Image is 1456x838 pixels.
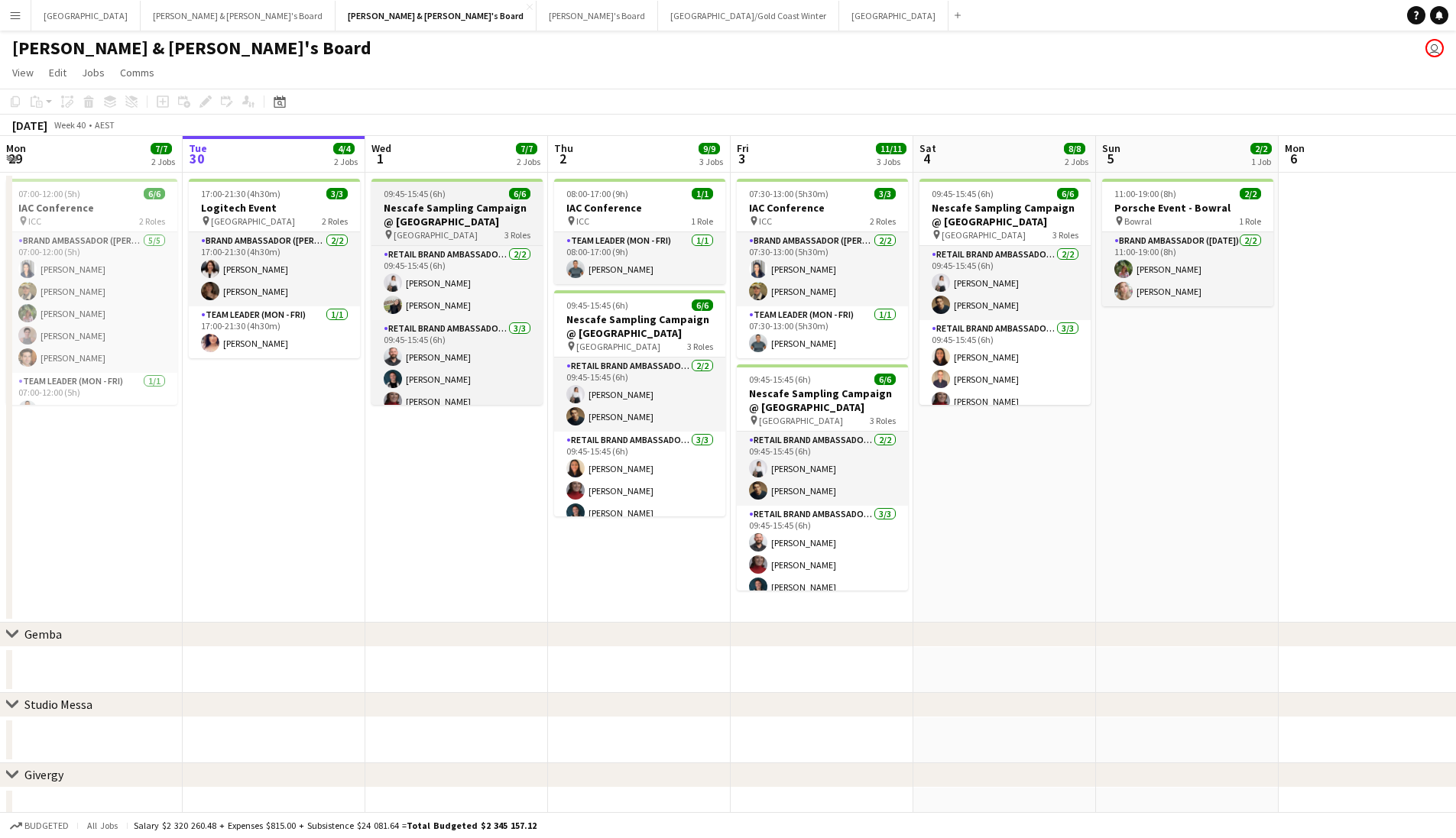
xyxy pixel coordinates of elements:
h3: IAC Conference [554,201,725,215]
span: 2/2 [1240,188,1261,199]
span: 09:45-15:45 (6h) [384,188,446,199]
span: Budgeted [24,820,69,831]
h3: Nescafe Sampling Campaign @ [GEOGRAPHIC_DATA] [919,201,1091,228]
span: ICC [28,215,41,227]
app-job-card: 09:45-15:45 (6h)6/6Nescafe Sampling Campaign @ [GEOGRAPHIC_DATA] [GEOGRAPHIC_DATA]3 RolesRETAIL B... [371,179,543,405]
h3: Logitech Event [189,201,360,215]
h1: [PERSON_NAME] & [PERSON_NAME]'s Board [12,37,371,60]
app-card-role: Brand Ambassador ([PERSON_NAME])2/207:30-13:00 (5h30m)[PERSON_NAME][PERSON_NAME] [737,232,908,306]
app-card-role: Team Leader (Mon - Fri)1/117:00-21:30 (4h30m)[PERSON_NAME] [189,306,360,358]
app-card-role: Brand Ambassador ([PERSON_NAME])5/507:00-12:00 (5h)[PERSON_NAME][PERSON_NAME][PERSON_NAME][PERSON... [6,232,177,373]
div: 11:00-19:00 (8h)2/2Porsche Event - Bowral Bowral1 RoleBrand Ambassador ([DATE])2/211:00-19:00 (8h... [1102,179,1273,306]
span: 30 [186,150,207,167]
span: 9/9 [699,143,720,154]
span: 3 [734,150,749,167]
span: 3 Roles [504,229,530,241]
span: 3/3 [874,188,896,199]
span: Jobs [82,66,105,79]
span: 4 [917,150,936,167]
a: Edit [43,63,73,83]
span: 17:00-21:30 (4h30m) [201,188,280,199]
div: 2 Jobs [517,156,540,167]
div: 09:45-15:45 (6h)6/6Nescafe Sampling Campaign @ [GEOGRAPHIC_DATA] [GEOGRAPHIC_DATA]3 RolesRETAIL B... [554,290,725,516]
app-user-avatar: Jenny Tu [1425,39,1444,57]
app-job-card: 07:30-13:00 (5h30m)3/3IAC Conference ICC2 RolesBrand Ambassador ([PERSON_NAME])2/207:30-13:00 (5h... [737,179,908,358]
span: Thu [554,141,573,155]
span: 3 Roles [687,341,713,352]
h3: Nescafe Sampling Campaign @ [GEOGRAPHIC_DATA] [554,312,725,340]
app-job-card: 07:00-12:00 (5h)6/6IAC Conference ICC2 RolesBrand Ambassador ([PERSON_NAME])5/507:00-12:00 (5h)[P... [6,179,177,405]
span: 6 [1283,150,1305,167]
app-card-role: RETAIL Brand Ambassador (Mon - Fri)2/209:45-15:45 (6h)[PERSON_NAME][PERSON_NAME] [737,432,908,506]
div: [DATE] [12,118,47,133]
span: 2 [552,150,573,167]
div: 3 Jobs [699,156,723,167]
span: Comms [120,66,154,79]
span: Wed [371,141,391,155]
h3: IAC Conference [737,201,908,215]
div: 2 Jobs [334,156,358,167]
div: Givergy [24,767,63,782]
button: [GEOGRAPHIC_DATA] [839,1,949,31]
span: 4/4 [333,143,355,154]
span: Edit [49,66,66,79]
button: [PERSON_NAME] & [PERSON_NAME]'s Board [336,1,537,31]
span: 6/6 [874,374,896,385]
app-card-role: RETAIL Brand Ambassador (Mon - Fri)3/309:45-15:45 (6h)[PERSON_NAME][PERSON_NAME][PERSON_NAME] [554,432,725,528]
span: 2 Roles [322,215,348,227]
app-card-role: RETAIL Brand Ambassador ([DATE])3/309:45-15:45 (6h)[PERSON_NAME][PERSON_NAME][PERSON_NAME] [919,320,1091,416]
span: 09:45-15:45 (6h) [566,299,628,311]
button: [PERSON_NAME] & [PERSON_NAME]'s Board [141,1,336,31]
button: [GEOGRAPHIC_DATA] [31,1,141,31]
span: 6/6 [1057,188,1078,199]
span: 07:30-13:00 (5h30m) [749,188,829,199]
h3: IAC Conference [6,201,177,215]
app-job-card: 09:45-15:45 (6h)6/6Nescafe Sampling Campaign @ [GEOGRAPHIC_DATA] [GEOGRAPHIC_DATA]3 RolesRETAIL B... [919,179,1091,405]
span: View [12,66,34,79]
span: Fri [737,141,749,155]
span: 08:00-17:00 (9h) [566,188,628,199]
div: AEST [95,119,115,131]
span: Sat [919,141,936,155]
span: Tue [189,141,207,155]
span: 7/7 [516,143,537,154]
span: ICC [576,215,589,227]
app-card-role: Team Leader (Mon - Fri)1/108:00-17:00 (9h)[PERSON_NAME] [554,232,725,284]
span: 6/6 [144,188,165,199]
span: 09:45-15:45 (6h) [749,374,811,385]
span: 07:00-12:00 (5h) [18,188,80,199]
app-card-role: Brand Ambassador ([PERSON_NAME])2/217:00-21:30 (4h30m)[PERSON_NAME][PERSON_NAME] [189,232,360,306]
app-card-role: Team Leader (Mon - Fri)1/107:00-12:00 (5h)[PERSON_NAME] [6,373,177,425]
span: [GEOGRAPHIC_DATA] [394,229,478,241]
span: Sun [1102,141,1120,155]
span: 8/8 [1064,143,1085,154]
span: Mon [1285,141,1305,155]
app-job-card: 17:00-21:30 (4h30m)3/3Logitech Event [GEOGRAPHIC_DATA]2 RolesBrand Ambassador ([PERSON_NAME])2/21... [189,179,360,358]
span: 3 Roles [1052,229,1078,241]
span: [GEOGRAPHIC_DATA] [211,215,295,227]
app-job-card: 08:00-17:00 (9h)1/1IAC Conference ICC1 RoleTeam Leader (Mon - Fri)1/108:00-17:00 (9h)[PERSON_NAME] [554,179,725,284]
span: 3/3 [326,188,348,199]
span: 2 Roles [139,215,165,227]
span: ICC [759,215,772,227]
span: [GEOGRAPHIC_DATA] [576,341,660,352]
span: 6/6 [509,188,530,199]
span: 29 [4,150,26,167]
span: 11:00-19:00 (8h) [1114,188,1176,199]
span: 5 [1100,150,1120,167]
button: [GEOGRAPHIC_DATA]/Gold Coast Winter [658,1,839,31]
span: 1/1 [692,188,713,199]
div: 1 Job [1251,156,1271,167]
div: Studio Messa [24,697,92,712]
span: Bowral [1124,215,1152,227]
div: 2 Jobs [151,156,175,167]
span: 2/2 [1250,143,1272,154]
span: 6/6 [692,299,713,311]
span: 7/7 [151,143,172,154]
h3: Porsche Event - Bowral [1102,201,1273,215]
app-job-card: 09:45-15:45 (6h)6/6Nescafe Sampling Campaign @ [GEOGRAPHIC_DATA] [GEOGRAPHIC_DATA]3 RolesRETAIL B... [737,364,908,590]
